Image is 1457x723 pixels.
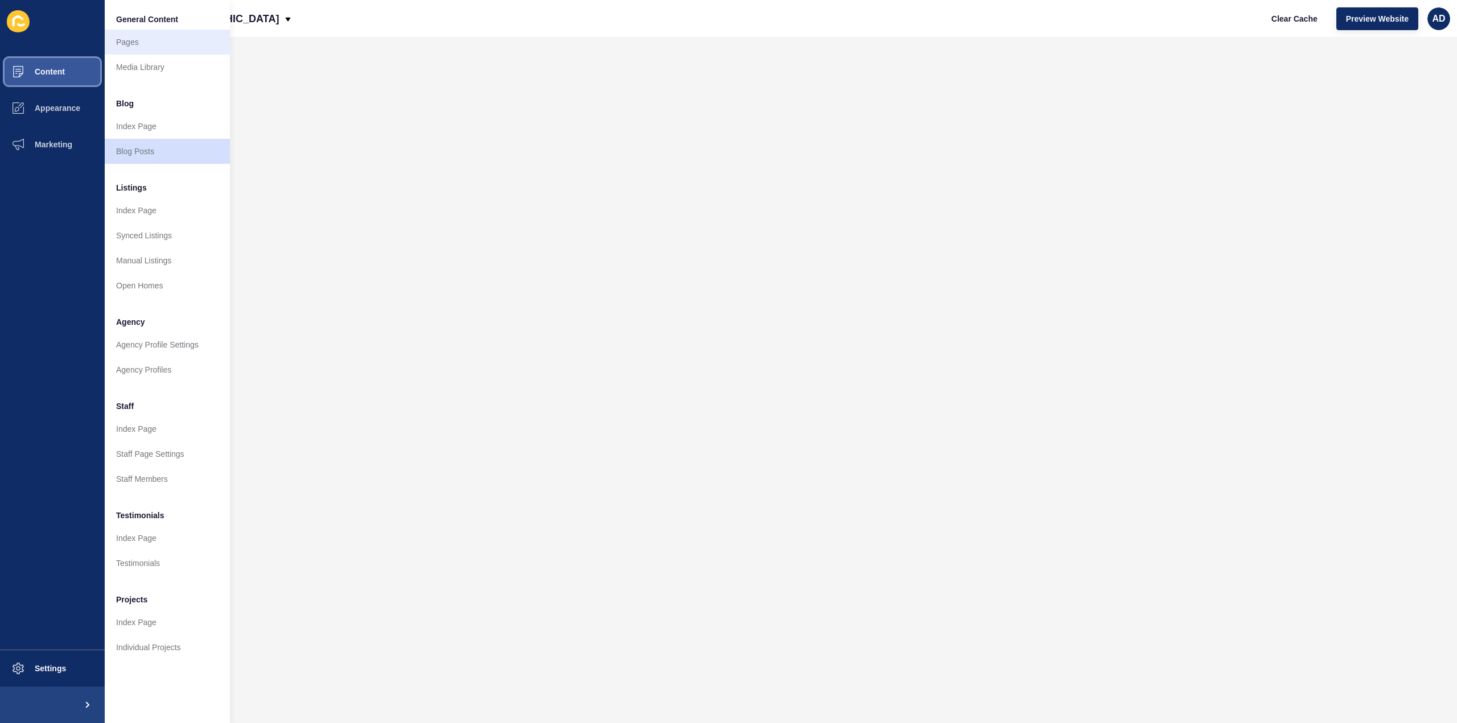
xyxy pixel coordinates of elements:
a: Manual Listings [105,248,230,273]
a: Media Library [105,55,230,80]
a: Blog Posts [105,139,230,164]
span: Preview Website [1346,13,1409,24]
button: Clear Cache [1262,7,1327,30]
span: Projects [116,594,147,605]
button: Preview Website [1336,7,1418,30]
a: Open Homes [105,273,230,298]
a: Index Page [105,198,230,223]
a: Agency Profile Settings [105,332,230,357]
span: Agency [116,316,145,328]
a: Synced Listings [105,223,230,248]
a: Agency Profiles [105,357,230,382]
a: Pages [105,30,230,55]
a: Staff Members [105,466,230,491]
a: Testimonials [105,551,230,576]
a: Individual Projects [105,635,230,660]
a: Index Page [105,114,230,139]
span: Listings [116,182,147,193]
a: Index Page [105,416,230,441]
a: Index Page [105,610,230,635]
span: Clear Cache [1271,13,1318,24]
a: Index Page [105,526,230,551]
span: Testimonials [116,510,164,521]
span: General Content [116,14,178,25]
span: AD [1432,13,1445,24]
a: Staff Page Settings [105,441,230,466]
span: Blog [116,98,134,109]
span: Staff [116,400,134,412]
